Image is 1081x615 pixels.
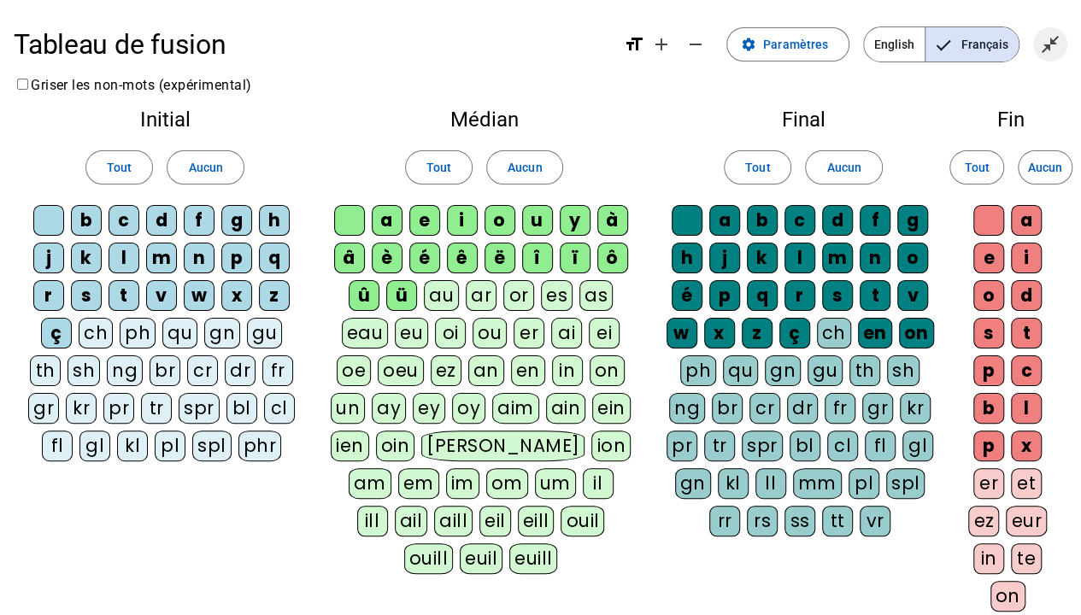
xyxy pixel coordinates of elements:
[372,243,402,273] div: è
[973,355,1004,386] div: p
[822,506,853,536] div: tt
[120,318,156,348] div: ph
[492,393,539,424] div: aim
[863,26,1019,62] mat-button-toggle-group: Language selection
[763,34,828,55] span: Paramètres
[184,280,214,311] div: w
[825,393,855,424] div: fr
[672,243,702,273] div: h
[784,205,815,236] div: c
[973,318,1004,348] div: s
[644,27,679,61] button: Augmenter la taille de la police
[141,393,172,424] div: tr
[666,109,941,130] h2: Final
[897,280,928,311] div: v
[468,355,504,386] div: an
[541,280,573,311] div: es
[452,393,485,424] div: oy
[597,243,628,273] div: ô
[1011,393,1042,424] div: l
[968,506,999,536] div: ez
[337,355,371,386] div: oe
[742,318,773,348] div: z
[509,543,557,574] div: euill
[514,318,544,348] div: er
[790,430,820,461] div: bl
[107,355,143,386] div: ng
[709,205,740,236] div: a
[672,280,702,311] div: é
[964,157,989,178] span: Tout
[1018,150,1072,184] button: Aucun
[779,318,810,348] div: ç
[14,77,252,93] label: Griser les non-mots (expérimental)
[887,355,919,386] div: sh
[395,506,428,536] div: ail
[226,393,257,424] div: bl
[822,243,853,273] div: m
[973,393,1004,424] div: b
[357,506,388,536] div: ill
[424,280,459,311] div: au
[204,318,240,348] div: gn
[33,280,64,311] div: r
[709,280,740,311] div: p
[973,543,1004,574] div: in
[155,430,185,461] div: pl
[747,280,778,311] div: q
[225,355,256,386] div: dr
[747,205,778,236] div: b
[485,205,515,236] div: o
[805,150,882,184] button: Aucun
[712,393,743,424] div: br
[685,34,706,55] mat-icon: remove
[787,393,818,424] div: dr
[331,393,365,424] div: un
[624,34,644,55] mat-icon: format_size
[41,318,72,348] div: ç
[817,318,851,348] div: ch
[925,27,1019,61] span: Français
[535,468,576,499] div: um
[822,280,853,311] div: s
[1040,34,1060,55] mat-icon: close_fullscreen
[486,468,528,499] div: om
[723,355,758,386] div: qu
[349,280,379,311] div: û
[1028,157,1062,178] span: Aucun
[551,318,582,348] div: ai
[900,393,931,424] div: kr
[30,355,61,386] div: th
[597,205,628,236] div: à
[192,430,232,461] div: spl
[262,355,293,386] div: fr
[552,355,583,386] div: in
[522,205,553,236] div: u
[405,150,473,184] button: Tout
[990,581,1025,612] div: on
[718,468,749,499] div: kl
[680,355,716,386] div: ph
[583,468,614,499] div: il
[435,318,466,348] div: oi
[503,280,534,311] div: or
[747,506,778,536] div: rs
[188,157,222,178] span: Aucun
[264,393,295,424] div: cl
[784,280,815,311] div: r
[71,280,102,311] div: s
[849,468,879,499] div: pl
[742,430,783,461] div: spr
[146,205,177,236] div: d
[184,205,214,236] div: f
[33,243,64,273] div: j
[826,157,861,178] span: Aucun
[560,243,590,273] div: ï
[14,17,610,72] h1: Tableau de fusion
[460,543,502,574] div: euil
[109,280,139,311] div: t
[973,243,1004,273] div: e
[447,243,478,273] div: ê
[466,280,496,311] div: ar
[395,318,428,348] div: eu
